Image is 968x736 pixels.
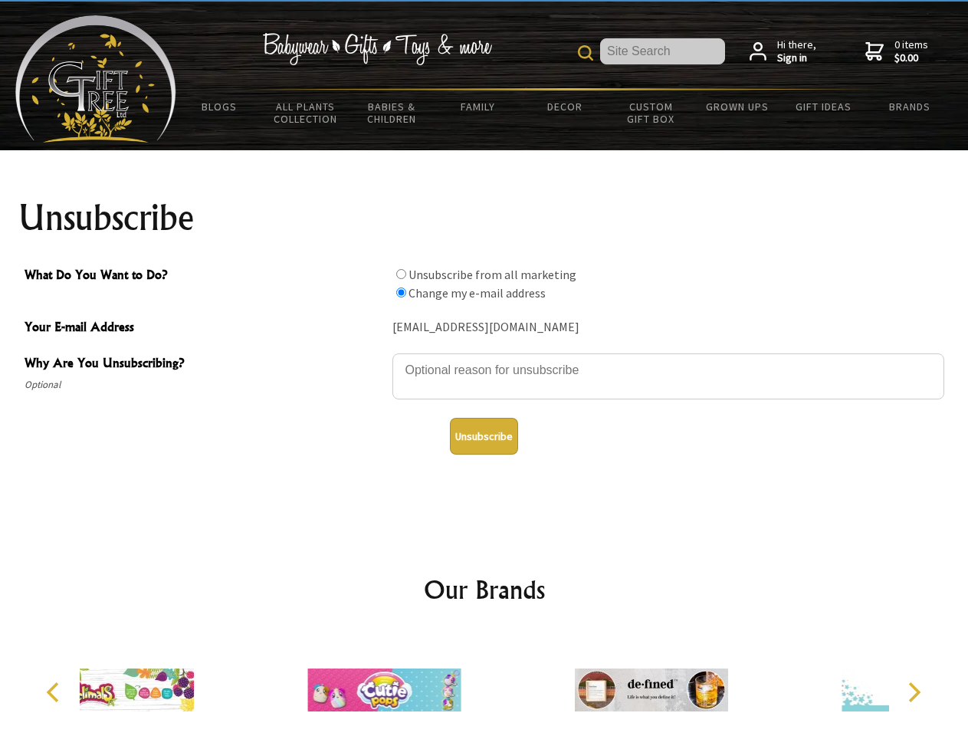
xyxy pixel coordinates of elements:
[409,267,576,282] label: Unsubscribe from all marketing
[396,269,406,279] input: What Do You Want to Do?
[25,353,385,376] span: Why Are You Unsubscribing?
[262,33,492,65] img: Babywear - Gifts - Toys & more
[435,90,522,123] a: Family
[25,265,385,287] span: What Do You Want to Do?
[867,90,953,123] a: Brands
[176,90,263,123] a: BLOGS
[396,287,406,297] input: What Do You Want to Do?
[349,90,435,135] a: Babies & Children
[894,38,928,65] span: 0 items
[777,51,816,65] strong: Sign in
[521,90,608,123] a: Decor
[694,90,780,123] a: Grown Ups
[38,675,72,709] button: Previous
[750,38,816,65] a: Hi there,Sign in
[18,199,950,236] h1: Unsubscribe
[578,45,593,61] img: product search
[409,285,546,301] label: Change my e-mail address
[392,353,944,399] textarea: Why Are You Unsubscribing?
[777,38,816,65] span: Hi there,
[865,38,928,65] a: 0 items$0.00
[263,90,349,135] a: All Plants Collection
[894,51,928,65] strong: $0.00
[392,316,944,340] div: [EMAIL_ADDRESS][DOMAIN_NAME]
[780,90,867,123] a: Gift Ideas
[31,571,938,608] h2: Our Brands
[600,38,725,64] input: Site Search
[450,418,518,455] button: Unsubscribe
[15,15,176,143] img: Babyware - Gifts - Toys and more...
[25,376,385,394] span: Optional
[897,675,930,709] button: Next
[608,90,694,135] a: Custom Gift Box
[25,317,385,340] span: Your E-mail Address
